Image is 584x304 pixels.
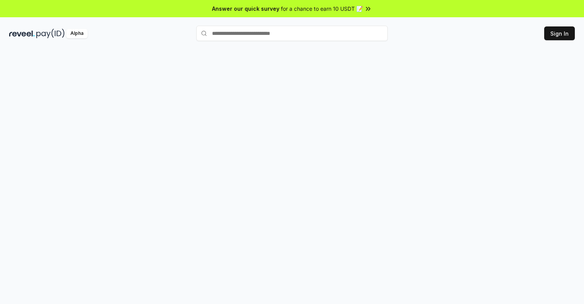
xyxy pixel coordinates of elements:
[281,5,363,13] span: for a chance to earn 10 USDT 📝
[212,5,279,13] span: Answer our quick survey
[9,29,35,38] img: reveel_dark
[66,29,88,38] div: Alpha
[36,29,65,38] img: pay_id
[544,26,575,40] button: Sign In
